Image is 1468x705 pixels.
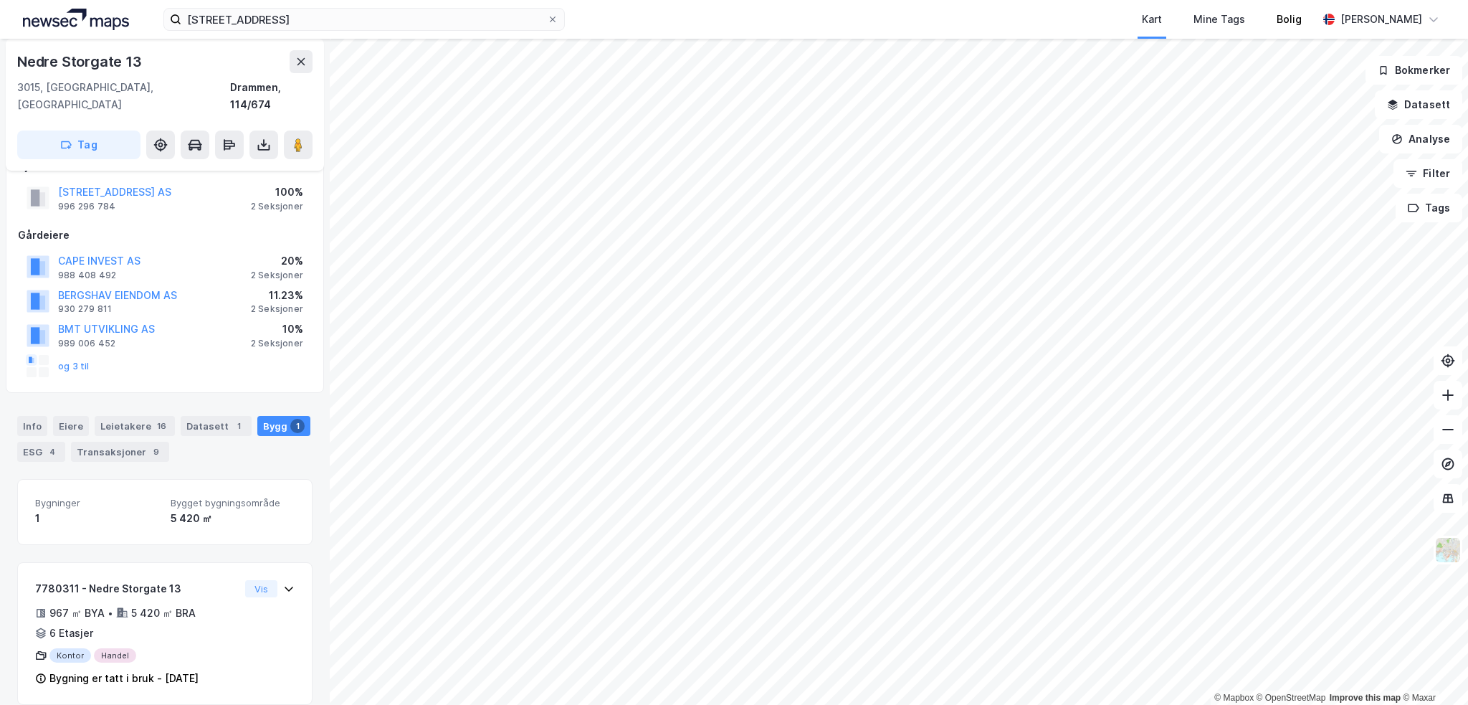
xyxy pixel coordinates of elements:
[58,270,116,281] div: 988 408 492
[58,201,115,212] div: 996 296 784
[149,445,163,459] div: 9
[251,252,303,270] div: 20%
[181,9,547,30] input: Søk på adresse, matrikkel, gårdeiere, leietakere eller personer
[1257,693,1326,703] a: OpenStreetMap
[71,442,169,462] div: Transaksjoner
[45,445,59,459] div: 4
[49,625,93,642] div: 6 Etasjer
[251,201,303,212] div: 2 Seksjoner
[58,338,115,349] div: 989 006 452
[18,227,312,244] div: Gårdeiere
[53,416,89,436] div: Eiere
[58,303,112,315] div: 930 279 811
[23,9,129,30] img: logo.a4113a55bc3d86da70a041830d287a7e.svg
[17,79,230,113] div: 3015, [GEOGRAPHIC_DATA], [GEOGRAPHIC_DATA]
[171,497,295,509] span: Bygget bygningsområde
[35,497,159,509] span: Bygninger
[1340,11,1422,28] div: [PERSON_NAME]
[251,270,303,281] div: 2 Seksjoner
[1330,693,1401,703] a: Improve this map
[1193,11,1245,28] div: Mine Tags
[1375,90,1462,119] button: Datasett
[49,605,105,622] div: 967 ㎡ BYA
[257,416,310,436] div: Bygg
[251,287,303,304] div: 11.23%
[1142,11,1162,28] div: Kart
[1379,125,1462,153] button: Analyse
[131,605,196,622] div: 5 420 ㎡ BRA
[251,303,303,315] div: 2 Seksjoner
[1434,536,1462,564] img: Z
[1396,636,1468,705] iframe: Chat Widget
[49,670,199,687] div: Bygning er tatt i bruk - [DATE]
[181,416,252,436] div: Datasett
[230,79,313,113] div: Drammen, 114/674
[108,607,113,619] div: •
[1393,159,1462,188] button: Filter
[251,184,303,201] div: 100%
[232,419,246,433] div: 1
[1214,693,1254,703] a: Mapbox
[251,321,303,338] div: 10%
[17,131,140,159] button: Tag
[35,580,239,597] div: 7780311 - Nedre Storgate 13
[35,510,159,527] div: 1
[154,419,169,433] div: 16
[1365,56,1462,85] button: Bokmerker
[245,580,277,597] button: Vis
[17,50,145,73] div: Nedre Storgate 13
[17,416,47,436] div: Info
[290,419,305,433] div: 1
[251,338,303,349] div: 2 Seksjoner
[171,510,295,527] div: 5 420 ㎡
[1396,194,1462,222] button: Tags
[17,442,65,462] div: ESG
[1277,11,1302,28] div: Bolig
[95,416,175,436] div: Leietakere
